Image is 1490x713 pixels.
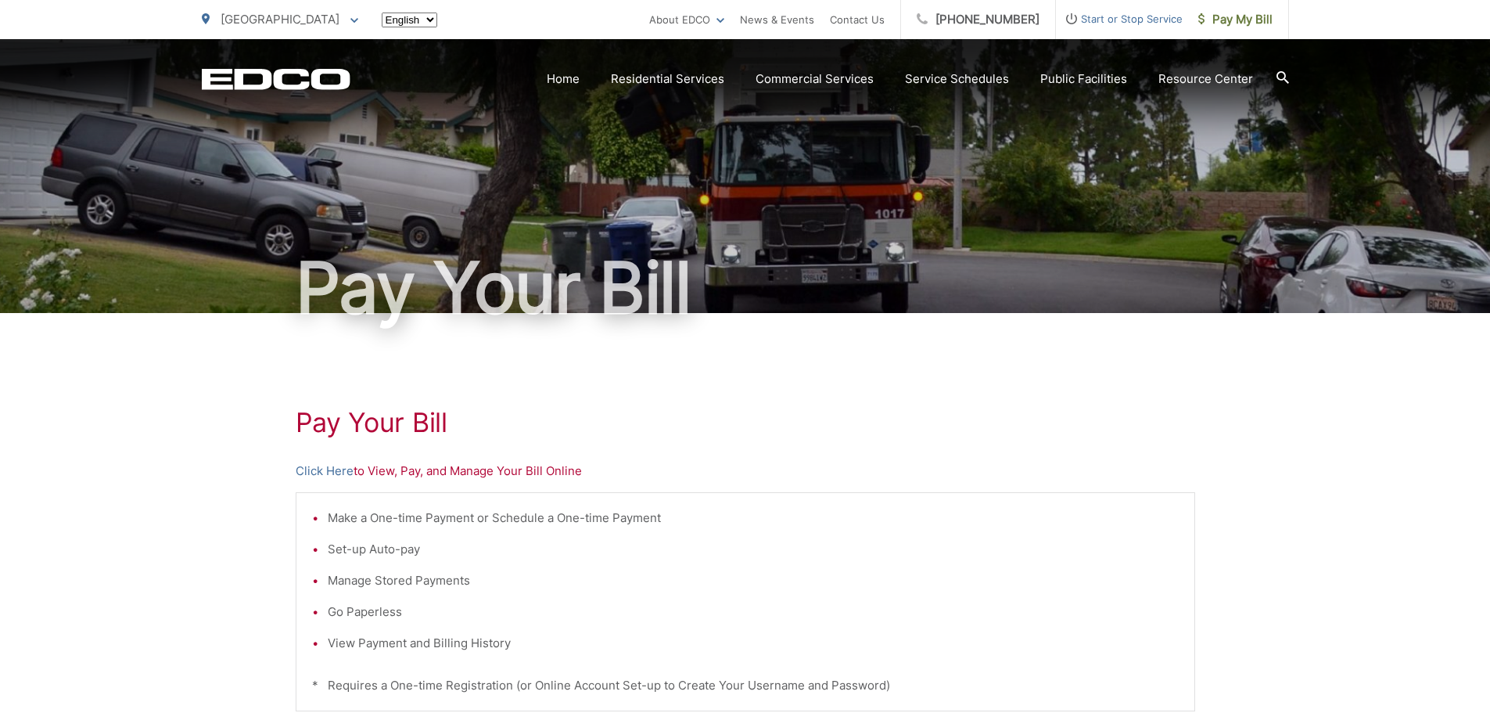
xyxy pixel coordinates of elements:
[382,13,437,27] select: Select a language
[296,407,1195,438] h1: Pay Your Bill
[328,603,1179,621] li: Go Paperless
[547,70,580,88] a: Home
[296,462,354,481] a: Click Here
[202,249,1289,327] h1: Pay Your Bill
[740,10,814,29] a: News & Events
[830,10,885,29] a: Contact Us
[1158,70,1253,88] a: Resource Center
[202,68,350,90] a: EDCD logo. Return to the homepage.
[312,676,1179,695] p: * Requires a One-time Registration (or Online Account Set-up to Create Your Username and Password)
[328,634,1179,653] li: View Payment and Billing History
[296,462,1195,481] p: to View, Pay, and Manage Your Bill Online
[328,571,1179,590] li: Manage Stored Payments
[221,12,339,27] span: [GEOGRAPHIC_DATA]
[1198,10,1273,29] span: Pay My Bill
[756,70,874,88] a: Commercial Services
[1040,70,1127,88] a: Public Facilities
[328,540,1179,559] li: Set-up Auto-pay
[649,10,724,29] a: About EDCO
[611,70,724,88] a: Residential Services
[328,509,1179,528] li: Make a One-time Payment or Schedule a One-time Payment
[905,70,1009,88] a: Service Schedules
